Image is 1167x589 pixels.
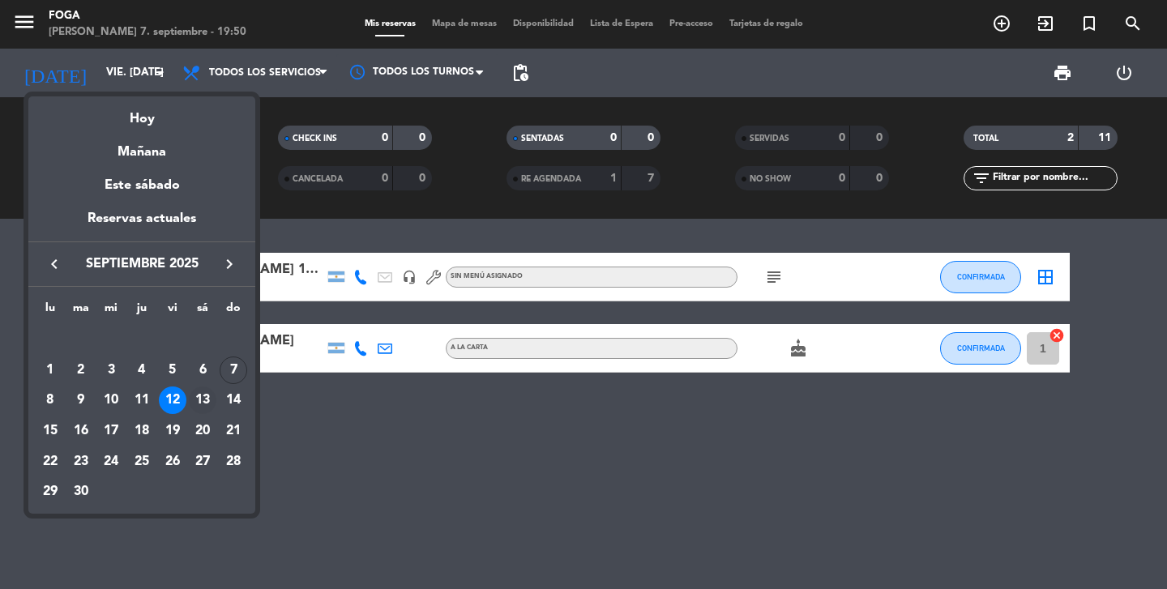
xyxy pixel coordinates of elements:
[66,355,96,386] td: 2 de septiembre de 2025
[67,478,95,506] div: 30
[159,356,186,384] div: 5
[67,448,95,476] div: 23
[66,477,96,508] td: 30 de septiembre de 2025
[67,386,95,414] div: 9
[128,448,156,476] div: 25
[69,254,215,275] span: septiembre 2025
[45,254,64,274] i: keyboard_arrow_left
[97,356,125,384] div: 3
[128,356,156,384] div: 4
[66,446,96,477] td: 23 de septiembre de 2025
[36,417,64,445] div: 15
[126,416,157,446] td: 18 de septiembre de 2025
[96,416,126,446] td: 17 de septiembre de 2025
[220,254,239,274] i: keyboard_arrow_right
[35,446,66,477] td: 22 de septiembre de 2025
[188,355,219,386] td: 6 de septiembre de 2025
[188,299,219,324] th: sábado
[96,355,126,386] td: 3 de septiembre de 2025
[28,163,255,208] div: Este sábado
[36,356,64,384] div: 1
[128,417,156,445] div: 18
[28,130,255,163] div: Mañana
[157,386,188,416] td: 12 de septiembre de 2025
[36,386,64,414] div: 8
[159,386,186,414] div: 12
[188,386,219,416] td: 13 de septiembre de 2025
[97,417,125,445] div: 17
[157,446,188,477] td: 26 de septiembre de 2025
[189,386,216,414] div: 13
[97,448,125,476] div: 24
[66,299,96,324] th: martes
[188,416,219,446] td: 20 de septiembre de 2025
[28,96,255,130] div: Hoy
[35,386,66,416] td: 8 de septiembre de 2025
[66,386,96,416] td: 9 de septiembre de 2025
[36,448,64,476] div: 22
[189,356,216,384] div: 6
[66,416,96,446] td: 16 de septiembre de 2025
[220,417,247,445] div: 21
[159,417,186,445] div: 19
[97,386,125,414] div: 10
[67,356,95,384] div: 2
[40,254,69,275] button: keyboard_arrow_left
[218,299,249,324] th: domingo
[159,448,186,476] div: 26
[189,417,216,445] div: 20
[67,417,95,445] div: 16
[35,324,249,355] td: SEP.
[35,299,66,324] th: lunes
[188,446,219,477] td: 27 de septiembre de 2025
[128,386,156,414] div: 11
[157,355,188,386] td: 5 de septiembre de 2025
[218,416,249,446] td: 21 de septiembre de 2025
[96,386,126,416] td: 10 de septiembre de 2025
[189,448,216,476] div: 27
[126,355,157,386] td: 4 de septiembre de 2025
[126,446,157,477] td: 25 de septiembre de 2025
[36,478,64,506] div: 29
[35,355,66,386] td: 1 de septiembre de 2025
[96,446,126,477] td: 24 de septiembre de 2025
[220,386,247,414] div: 14
[220,448,247,476] div: 28
[96,299,126,324] th: miércoles
[126,299,157,324] th: jueves
[220,356,247,384] div: 7
[215,254,244,275] button: keyboard_arrow_right
[157,299,188,324] th: viernes
[218,446,249,477] td: 28 de septiembre de 2025
[28,208,255,241] div: Reservas actuales
[218,355,249,386] td: 7 de septiembre de 2025
[218,386,249,416] td: 14 de septiembre de 2025
[157,416,188,446] td: 19 de septiembre de 2025
[35,416,66,446] td: 15 de septiembre de 2025
[35,477,66,508] td: 29 de septiembre de 2025
[126,386,157,416] td: 11 de septiembre de 2025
